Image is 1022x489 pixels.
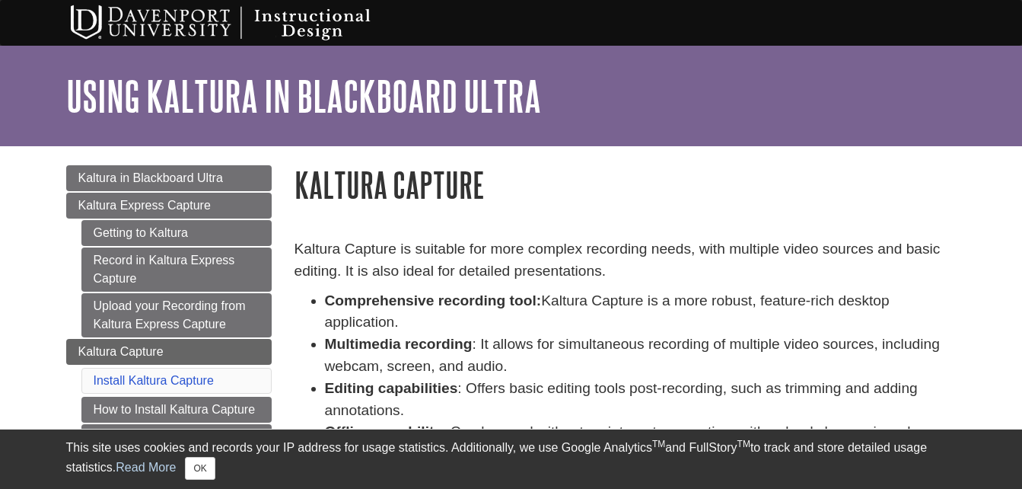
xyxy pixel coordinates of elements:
[325,292,542,308] strong: Comprehensive recording tool:
[325,380,458,396] strong: Editing capabilities
[66,339,272,365] a: Kaltura Capture
[325,334,957,378] li: : It allows for simultaneous recording of multiple video sources, including webcam, screen, and a...
[66,439,957,480] div: This site uses cookies and records your IP address for usage statistics. Additionally, we use Goo...
[66,72,541,120] a: Using Kaltura in Blackboard Ultra
[325,423,443,439] strong: Offline capability
[325,421,957,465] li: : Can be used without an internet connection, with uploads happening when connectivity is restored.
[94,374,214,387] a: Install Kaltura Capture
[325,336,473,352] strong: Multimedia recording
[78,345,164,358] span: Kaltura Capture
[81,424,272,450] a: Record in Kaltura Capture
[652,439,665,449] sup: TM
[81,248,272,292] a: Record in Kaltura Express Capture
[78,199,211,212] span: Kaltura Express Capture
[185,457,215,480] button: Close
[116,461,176,474] a: Read More
[295,165,957,204] h1: Kaltura Capture
[59,4,424,42] img: Davenport University Instructional Design
[81,293,272,337] a: Upload your Recording from Kaltura Express Capture
[81,397,272,423] a: How to Install Kaltura Capture
[66,193,272,219] a: Kaltura Express Capture
[81,220,272,246] a: Getting to Kaltura
[325,290,957,334] li: Kaltura Capture is a more robust, feature-rich desktop application.
[295,238,957,283] p: Kaltura Capture is suitable for more complex recording needs, with multiple video sources and bas...
[78,171,223,184] span: Kaltura in Blackboard Ultra
[325,378,957,422] li: : Offers basic editing tools post-recording, such as trimming and adding annotations.
[66,165,272,191] a: Kaltura in Blackboard Ultra
[737,439,750,449] sup: TM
